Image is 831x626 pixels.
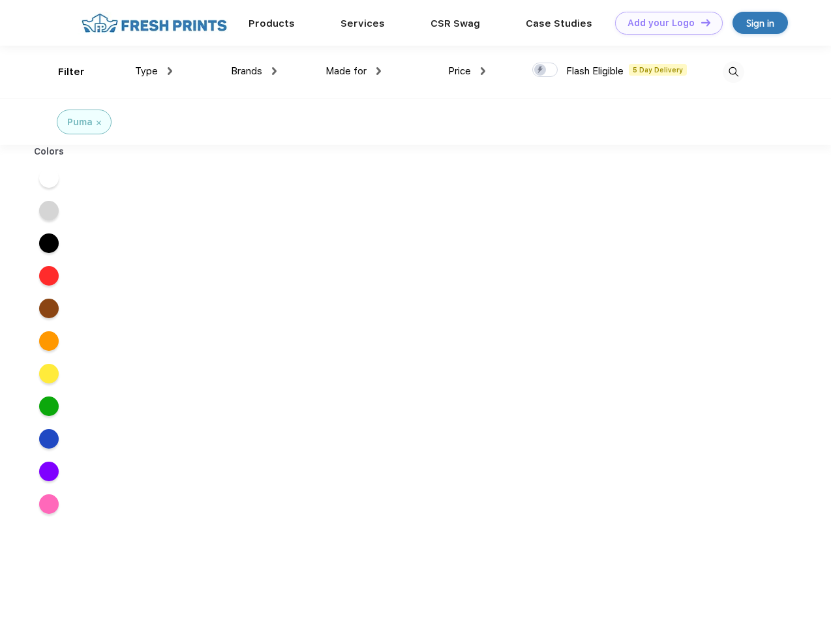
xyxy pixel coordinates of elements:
[272,67,277,75] img: dropdown.png
[168,67,172,75] img: dropdown.png
[97,121,101,125] img: filter_cancel.svg
[249,18,295,29] a: Products
[340,18,385,29] a: Services
[78,12,231,35] img: fo%20logo%202.webp
[627,18,695,29] div: Add your Logo
[448,65,471,77] span: Price
[24,145,74,158] div: Colors
[325,65,367,77] span: Made for
[67,115,93,129] div: Puma
[701,19,710,26] img: DT
[566,65,624,77] span: Flash Eligible
[58,65,85,80] div: Filter
[723,61,744,83] img: desktop_search.svg
[135,65,158,77] span: Type
[629,64,687,76] span: 5 Day Delivery
[733,12,788,34] a: Sign in
[376,67,381,75] img: dropdown.png
[431,18,480,29] a: CSR Swag
[746,16,774,31] div: Sign in
[231,65,262,77] span: Brands
[481,67,485,75] img: dropdown.png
